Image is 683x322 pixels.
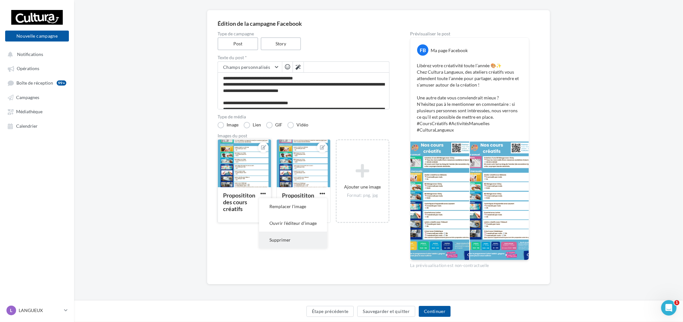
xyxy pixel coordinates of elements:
button: Notifications [4,48,68,60]
span: Opérations [17,66,39,71]
label: Image [218,122,239,128]
label: Post [218,37,258,50]
span: Boîte de réception [16,80,53,86]
label: Lien [244,122,261,128]
p: Libérez votre créativité toute l’année 🎨✨ Chez Cultura Langueux, des ateliers créatifs vous atten... [417,62,522,133]
label: Texte du post * [218,55,389,60]
button: Remplacer l'image [259,198,327,215]
span: Champs personnalisés [223,64,270,70]
div: Images du post [218,133,389,138]
label: Story [261,37,301,50]
div: La prévisualisation est non-contractuelle [410,260,529,269]
a: Calendrier [4,120,70,132]
button: Nouvelle campagne [5,31,69,41]
div: Ma page Facebook [431,47,468,54]
div: Prévisualiser le post [410,32,529,36]
div: 99+ [57,80,66,86]
a: Opérations [4,62,70,74]
span: Notifications [17,51,43,57]
button: Ouvrir l'éditeur d'image [259,215,327,232]
div: FB [417,44,428,56]
span: 1 [674,300,679,305]
iframe: Intercom live chat [661,300,677,316]
label: Vidéo [287,122,308,128]
button: Étape précédente [306,306,354,317]
div: Édition de la campagne Facebook [218,21,539,26]
p: LANGUEUX [19,307,61,314]
a: L LANGUEUX [5,304,69,317]
span: L [10,307,13,314]
button: Supprimer [259,232,327,248]
button: Champs personnalisés [218,62,282,73]
span: Calendrier [16,123,38,129]
button: Sauvegarder et quitter [357,306,415,317]
div: Proposititon des cours créatifs [223,192,255,212]
label: Type de média [218,115,389,119]
a: Médiathèque [4,106,70,117]
label: GIF [266,122,282,128]
span: Médiathèque [16,109,42,115]
a: Boîte de réception99+ [4,77,70,89]
span: Campagnes [16,95,39,100]
button: Continuer [419,306,451,317]
label: Type de campagne [218,32,389,36]
div: Proposititon des cours créatifs (1) [282,192,314,212]
a: Campagnes [4,91,70,103]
